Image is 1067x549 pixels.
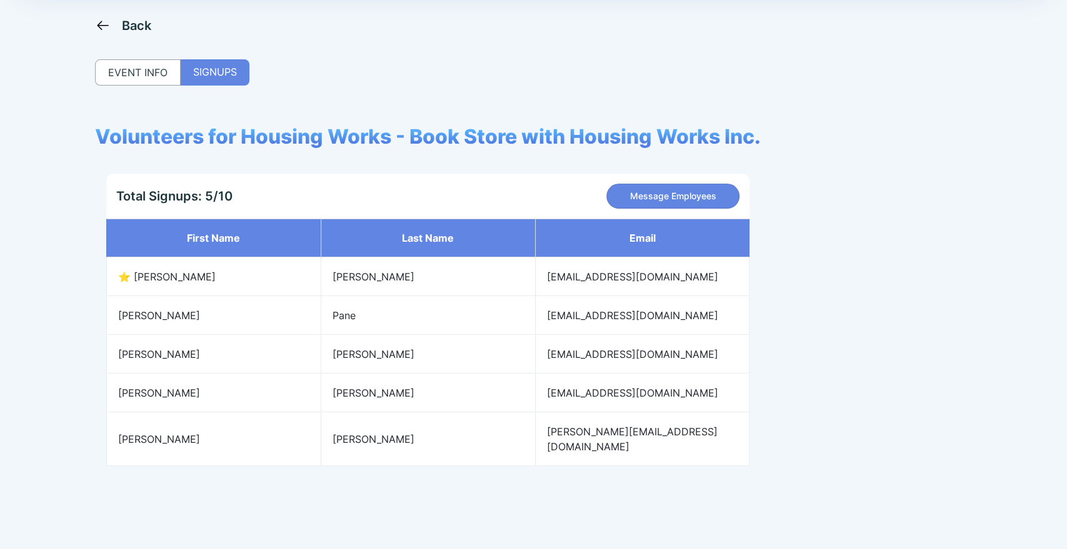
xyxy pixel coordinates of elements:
[321,412,535,466] td: [PERSON_NAME]
[606,184,739,209] button: Message Employees
[321,257,535,296] td: [PERSON_NAME]
[122,18,152,33] div: Back
[535,219,749,257] th: Email
[321,335,535,373] td: [PERSON_NAME]
[630,190,716,202] span: Message Employees
[95,124,761,149] span: Volunteers for Housing Works - Book Store with Housing Works Inc.
[106,412,321,466] td: [PERSON_NAME]
[535,257,749,296] td: [EMAIL_ADDRESS][DOMAIN_NAME]
[535,373,749,412] td: [EMAIL_ADDRESS][DOMAIN_NAME]
[181,59,249,86] div: SIGNUPS
[535,296,749,335] td: [EMAIL_ADDRESS][DOMAIN_NAME]
[535,335,749,373] td: [EMAIL_ADDRESS][DOMAIN_NAME]
[106,257,321,296] td: ⭐ [PERSON_NAME]
[106,296,321,335] td: [PERSON_NAME]
[321,219,535,257] th: Last name
[106,373,321,412] td: [PERSON_NAME]
[321,373,535,412] td: [PERSON_NAME]
[535,412,749,466] td: [PERSON_NAME][EMAIL_ADDRESS][DOMAIN_NAME]
[95,59,181,86] div: EVENT INFO
[321,296,535,335] td: Pane
[106,335,321,373] td: [PERSON_NAME]
[116,189,233,204] div: Total Signups: 5/10
[106,219,321,257] th: First name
